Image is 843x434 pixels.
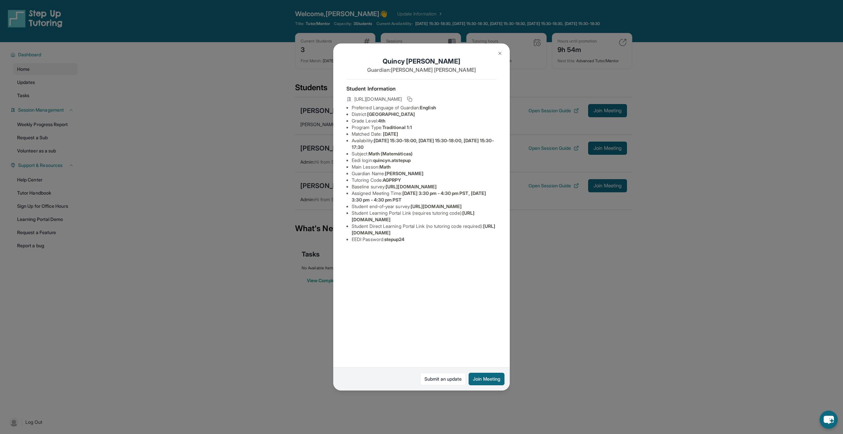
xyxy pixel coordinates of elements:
[352,190,497,203] li: Assigned Meeting Time :
[346,66,497,74] p: Guardian: [PERSON_NAME] [PERSON_NAME]
[352,183,497,190] li: Baseline survey :
[352,118,497,124] li: Grade Level:
[352,170,497,177] li: Guardian Name :
[352,190,486,203] span: [DATE] 3:30 pm - 4:30 pm PST, [DATE] 3:30 pm - 4:30 pm PST
[373,157,411,163] span: quincyn.atstepup
[352,137,497,150] li: Availability:
[352,164,497,170] li: Main Lesson :
[383,177,401,183] span: AGPRPY
[411,203,462,209] span: [URL][DOMAIN_NAME]
[352,104,497,111] li: Preferred Language of Guardian:
[384,236,405,242] span: stepup24
[352,150,497,157] li: Subject :
[352,131,497,137] li: Matched Date:
[820,411,838,429] button: chat-button
[352,177,497,183] li: Tutoring Code :
[378,118,385,123] span: 4th
[497,51,503,56] img: Close Icon
[352,111,497,118] li: District:
[346,85,497,93] h4: Student Information
[420,373,466,385] a: Submit an update
[354,96,402,102] span: [URL][DOMAIN_NAME]
[385,171,423,176] span: [PERSON_NAME]
[383,131,398,137] span: [DATE]
[420,105,436,110] span: English
[352,210,497,223] li: Student Learning Portal Link (requires tutoring code) :
[352,236,497,243] li: EEDI Password :
[368,151,413,156] span: Math (Matemáticas)
[469,373,504,385] button: Join Meeting
[352,203,497,210] li: Student end-of-year survey :
[352,157,497,164] li: Eedi login :
[406,95,414,103] button: Copy link
[352,138,494,150] span: [DATE] 15:30-18:00, [DATE] 15:30-18:00, [DATE] 15:30-17:30
[379,164,391,170] span: Math
[352,223,497,236] li: Student Direct Learning Portal Link (no tutoring code required) :
[346,57,497,66] h1: Quincy [PERSON_NAME]
[352,124,497,131] li: Program Type:
[382,124,412,130] span: Traditional 1:1
[367,111,415,117] span: [GEOGRAPHIC_DATA]
[386,184,437,189] span: [URL][DOMAIN_NAME]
